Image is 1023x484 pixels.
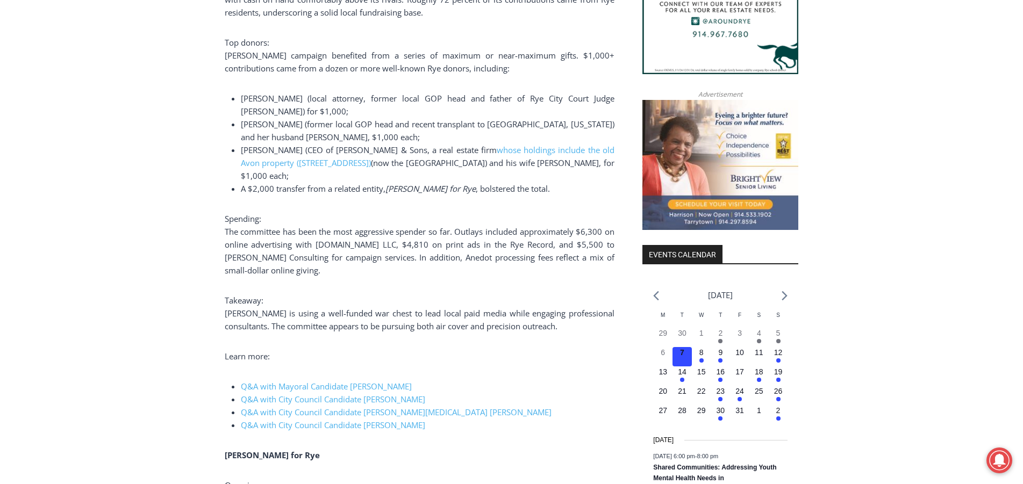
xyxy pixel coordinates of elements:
button: 8 Has events [692,347,711,366]
time: 29 [697,406,706,415]
time: 4 [757,329,761,337]
button: 29 [692,405,711,424]
time: 12 [774,348,783,357]
em: Has events [776,358,781,363]
time: - [653,453,718,459]
span: T [719,312,722,318]
em: Has events [718,339,722,343]
time: 13 [659,367,667,376]
div: / [120,91,123,102]
button: 18 Has events [749,366,769,386]
em: Has events [738,397,742,401]
span: [PERSON_NAME] (former local GOP head and recent transplant to [GEOGRAPHIC_DATA], [US_STATE]) and ... [241,119,614,142]
span: Learn more: [225,351,270,362]
time: 30 [678,329,686,337]
button: 23 Has events [711,386,731,405]
div: 6 [125,91,130,102]
span: Advertisement [688,89,753,99]
button: 28 [673,405,692,424]
h2: Events Calendar [642,245,722,263]
em: Has events [757,339,761,343]
div: Wednesday [692,311,711,328]
b: [PERSON_NAME] for Rye [225,450,320,460]
time: 27 [659,406,667,415]
a: Q&A with Mayoral Candidate [PERSON_NAME] [241,381,412,392]
button: 1 [749,405,769,424]
span: T [681,312,684,318]
span: [DATE] 6:00 pm [653,453,695,459]
a: Q&A with City Council Candidate [PERSON_NAME] [241,394,425,404]
button: 20 [653,386,673,405]
div: "We would have speakers with experience in local journalism speak to us about their experiences a... [271,1,508,104]
button: 3 [730,328,749,347]
button: 30 Has events [711,405,731,424]
button: 7 [673,347,692,366]
div: Tuesday [673,311,692,328]
button: 21 [673,386,692,405]
time: 2 [776,406,781,415]
time: 7 [680,348,684,357]
em: Has events [680,378,684,382]
span: 8:00 pm [697,453,718,459]
button: 24 Has events [730,386,749,405]
button: 31 [730,405,749,424]
time: 14 [678,367,686,376]
span: Intern @ [DOMAIN_NAME] [281,107,498,131]
button: 30 [673,328,692,347]
button: 2 Has events [711,328,731,347]
a: Brightview Senior Living [642,100,798,230]
em: Has events [718,416,722,421]
time: 29 [659,329,667,337]
time: 18 [755,367,763,376]
div: 2 [112,91,117,102]
time: [DATE] [653,435,674,445]
span: S [776,312,780,318]
span: [PERSON_NAME] campaign benefited from a series of maximum or near-maximum gifts. $1,000+ contribu... [225,50,614,74]
button: 15 [692,366,711,386]
a: Q&A with City Council Candidate [PERSON_NAME][MEDICAL_DATA] [PERSON_NAME] [241,407,552,417]
button: 12 Has events [769,347,788,366]
time: 26 [774,387,783,395]
span: [PERSON_NAME] (CEO of [PERSON_NAME] & Sons, a real estate firm [241,145,497,155]
button: 13 [653,366,673,386]
time: 8 [699,348,704,357]
time: 11 [755,348,763,357]
button: 10 [730,347,749,366]
button: 5 Has events [769,328,788,347]
button: 17 [730,366,749,386]
a: Q&A with City Council Candidate [PERSON_NAME] [241,420,425,430]
em: Has events [718,378,722,382]
time: 23 [717,387,725,395]
button: 11 [749,347,769,366]
span: [PERSON_NAME] (local attorney, former local GOP head and father of Rye City Court Judge [PERSON_N... [241,93,614,117]
time: 3 [738,329,742,337]
time: 5 [776,329,781,337]
div: Friday [730,311,749,328]
div: Thursday [711,311,731,328]
button: 25 [749,386,769,405]
span: S [757,312,761,318]
a: Previous month [653,291,659,301]
h4: [PERSON_NAME] Read Sanctuary Fall Fest: [DATE] [9,108,138,133]
time: 24 [735,387,744,395]
time: 25 [755,387,763,395]
em: Has events [757,378,761,382]
time: 21 [678,387,686,395]
time: 6 [661,348,665,357]
span: Spending: [225,213,261,224]
button: 19 Has events [769,366,788,386]
em: Has events [776,378,781,382]
time: 22 [697,387,706,395]
button: 1 [692,328,711,347]
button: 2 Has events [769,405,788,424]
span: The committee has been the most aggressive spender so far. Outlays included approximately $6,300 ... [225,226,614,276]
span: Takeaway: [225,295,263,306]
span: [PERSON_NAME] is using a well-funded war chest to lead local paid media while engaging profession... [225,308,614,331]
li: [DATE] [708,288,733,302]
time: 1 [757,406,761,415]
div: Sunday [769,311,788,328]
